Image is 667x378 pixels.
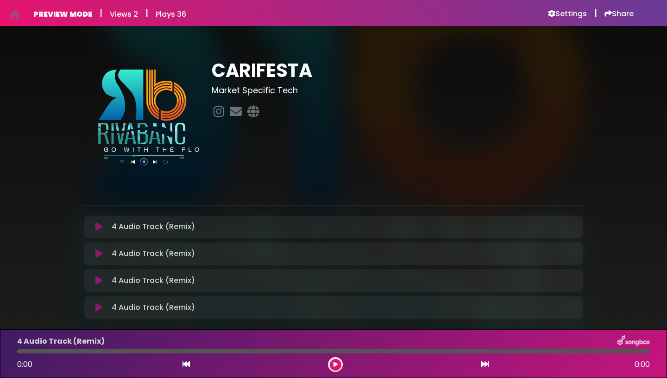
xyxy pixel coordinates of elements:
[156,10,186,19] h6: Plays 36
[17,336,105,347] p: 4 Audio Track (Remix)
[548,9,587,19] a: Settings
[112,275,195,286] p: 4 Audio Track (Remix)
[100,7,102,19] h5: |
[110,10,138,19] h6: Views 2
[112,248,195,259] p: 4 Audio Track (Remix)
[212,85,583,96] h3: Market Specific Tech
[33,10,92,19] h6: PREVIEW MODE
[84,59,201,176] img: 4pN4B8I1S26pthYFCpPw
[594,7,597,19] h5: |
[112,302,195,313] p: 4 Audio Track (Remix)
[212,59,583,82] h1: CARIFESTA
[617,335,650,347] img: songbox-logo-white.png
[604,9,634,19] a: Share
[145,7,148,19] h5: |
[112,221,195,232] p: 4 Audio Track (Remix)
